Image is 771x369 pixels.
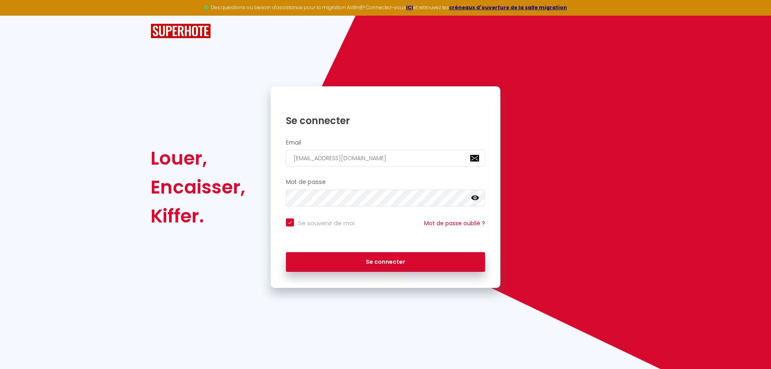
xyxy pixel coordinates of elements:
[151,144,245,173] div: Louer,
[151,173,245,202] div: Encaisser,
[286,179,485,186] h2: Mot de passe
[151,24,211,39] img: SuperHote logo
[286,139,485,146] h2: Email
[286,114,485,127] h1: Se connecter
[406,4,413,11] a: ICI
[286,150,485,167] input: Ton Email
[286,252,485,272] button: Se connecter
[449,4,567,11] a: créneaux d'ouverture de la salle migration
[424,219,485,227] a: Mot de passe oublié ?
[151,202,245,230] div: Kiffer.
